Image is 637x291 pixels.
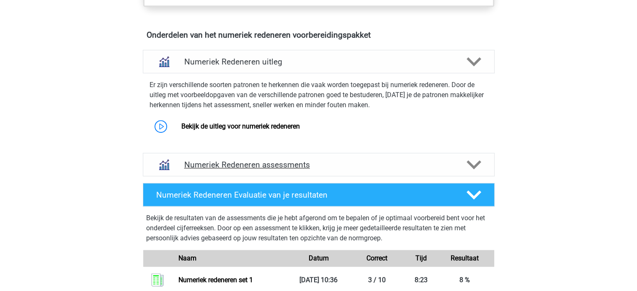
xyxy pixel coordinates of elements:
div: Correct [348,253,406,263]
a: Bekijk de uitleg voor numeriek redeneren [181,122,300,130]
h4: Numeriek Redeneren Evaluatie van je resultaten [156,190,453,200]
p: Er zijn verschillende soorten patronen te herkennen die vaak worden toegepast bij numeriek redene... [150,80,488,110]
div: Datum [289,253,348,263]
div: Resultaat [436,253,494,263]
p: Bekijk de resultaten van de assessments die je hebt afgerond om te bepalen of je optimaal voorber... [146,213,491,243]
div: Naam [172,253,289,263]
h4: Numeriek Redeneren uitleg [184,57,453,67]
a: Numeriek redeneren set 1 [178,276,253,284]
a: Numeriek Redeneren Evaluatie van je resultaten [139,183,498,206]
div: Tijd [406,253,436,263]
a: uitleg Numeriek Redeneren uitleg [139,50,498,73]
a: assessments Numeriek Redeneren assessments [139,153,498,176]
img: numeriek redeneren uitleg [153,51,175,72]
img: numeriek redeneren assessments [153,154,175,175]
h4: Onderdelen van het numeriek redeneren voorbereidingspakket [147,30,491,40]
h4: Numeriek Redeneren assessments [184,160,453,170]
